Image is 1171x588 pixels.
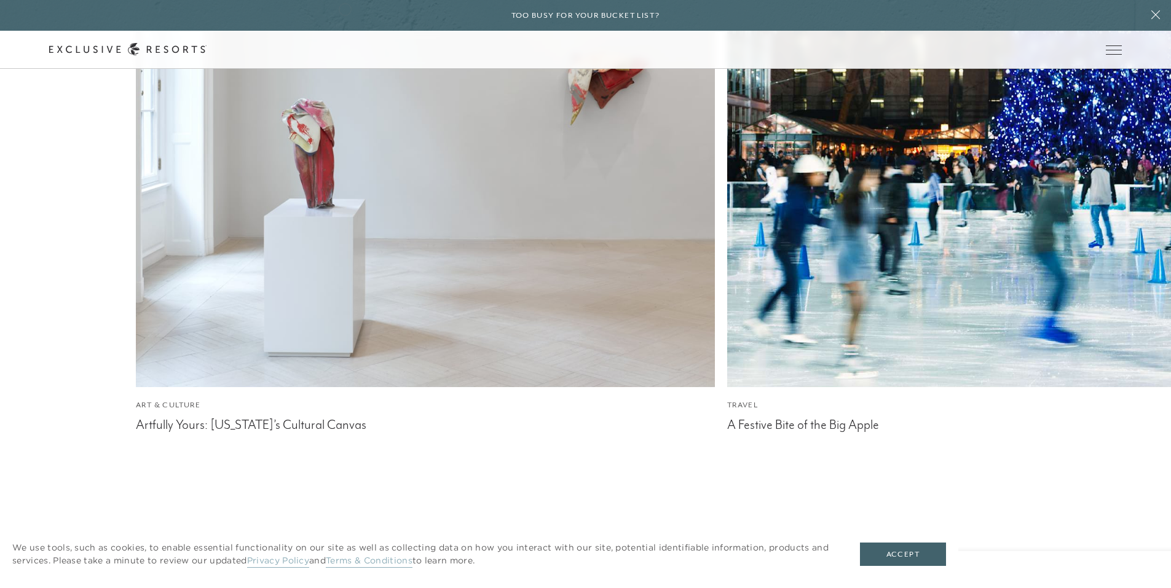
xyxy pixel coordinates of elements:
[136,399,715,411] div: Art & Culture
[1106,45,1122,54] button: Open navigation
[326,555,412,568] a: Terms & Conditions
[12,541,835,567] p: We use tools, such as cookies, to enable essential functionality on our site as well as collectin...
[860,543,946,566] button: Accept
[136,414,715,433] div: Artfully Yours: [US_STATE]’s Cultural Canvas
[511,10,660,22] h6: Too busy for your bucket list?
[247,555,309,568] a: Privacy Policy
